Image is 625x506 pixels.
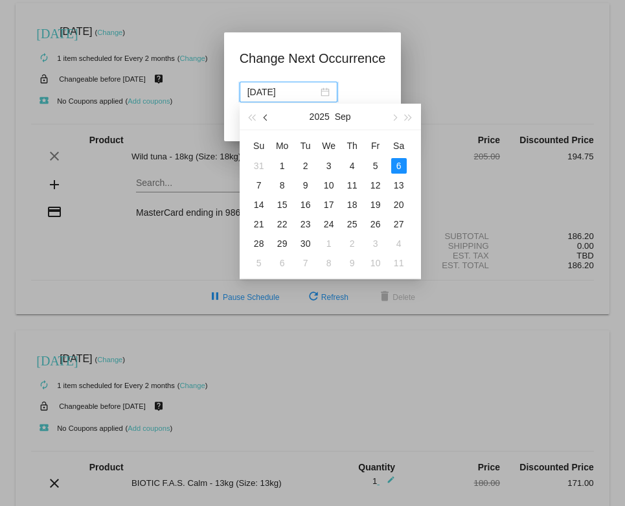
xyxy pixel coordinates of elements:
[368,216,383,232] div: 26
[321,216,337,232] div: 24
[387,176,411,195] td: 9/13/2025
[368,236,383,251] div: 3
[345,236,360,251] div: 2
[345,158,360,174] div: 4
[341,214,364,234] td: 9/25/2025
[317,156,341,176] td: 9/3/2025
[294,176,317,195] td: 9/9/2025
[368,197,383,213] div: 19
[391,255,407,271] div: 11
[271,195,294,214] td: 9/15/2025
[271,214,294,234] td: 9/22/2025
[391,236,407,251] div: 4
[401,104,415,130] button: Next year (Control + right)
[294,195,317,214] td: 9/16/2025
[271,156,294,176] td: 9/1/2025
[368,178,383,193] div: 12
[259,104,273,130] button: Previous month (PageUp)
[247,156,271,176] td: 8/31/2025
[391,216,407,232] div: 27
[298,178,313,193] div: 9
[251,236,267,251] div: 28
[294,156,317,176] td: 9/2/2025
[317,135,341,156] th: Wed
[294,253,317,273] td: 10/7/2025
[341,156,364,176] td: 9/4/2025
[391,158,407,174] div: 6
[294,214,317,234] td: 9/23/2025
[317,214,341,234] td: 9/24/2025
[251,178,267,193] div: 7
[391,197,407,213] div: 20
[240,48,386,69] h1: Change Next Occurrence
[275,178,290,193] div: 8
[247,234,271,253] td: 9/28/2025
[251,197,267,213] div: 14
[335,104,351,130] button: Sep
[387,234,411,253] td: 10/4/2025
[310,104,330,130] button: 2025
[275,236,290,251] div: 29
[387,135,411,156] th: Sat
[364,176,387,195] td: 9/12/2025
[364,253,387,273] td: 10/10/2025
[298,197,313,213] div: 16
[251,158,267,174] div: 31
[341,195,364,214] td: 9/18/2025
[364,135,387,156] th: Fri
[387,214,411,234] td: 9/27/2025
[275,255,290,271] div: 6
[368,158,383,174] div: 5
[364,234,387,253] td: 10/3/2025
[345,197,360,213] div: 18
[387,253,411,273] td: 10/11/2025
[341,176,364,195] td: 9/11/2025
[294,135,317,156] th: Tue
[321,255,337,271] div: 8
[317,176,341,195] td: 9/10/2025
[368,255,383,271] div: 10
[364,195,387,214] td: 9/19/2025
[247,253,271,273] td: 10/5/2025
[321,236,337,251] div: 1
[321,158,337,174] div: 3
[364,156,387,176] td: 9/5/2025
[251,255,267,271] div: 5
[387,195,411,214] td: 9/20/2025
[275,158,290,174] div: 1
[321,197,337,213] div: 17
[341,234,364,253] td: 10/2/2025
[321,178,337,193] div: 10
[245,104,259,130] button: Last year (Control + left)
[345,255,360,271] div: 9
[275,197,290,213] div: 15
[298,236,313,251] div: 30
[247,176,271,195] td: 9/7/2025
[275,216,290,232] div: 22
[317,195,341,214] td: 9/17/2025
[345,178,360,193] div: 11
[271,234,294,253] td: 9/29/2025
[271,176,294,195] td: 9/8/2025
[317,234,341,253] td: 10/1/2025
[298,158,313,174] div: 2
[391,178,407,193] div: 13
[294,234,317,253] td: 9/30/2025
[317,253,341,273] td: 10/8/2025
[247,195,271,214] td: 9/14/2025
[247,214,271,234] td: 9/21/2025
[247,135,271,156] th: Sun
[387,104,401,130] button: Next month (PageDown)
[298,216,313,232] div: 23
[271,253,294,273] td: 10/6/2025
[364,214,387,234] td: 9/26/2025
[247,85,318,99] input: Select date
[341,253,364,273] td: 10/9/2025
[298,255,313,271] div: 7
[345,216,360,232] div: 25
[341,135,364,156] th: Thu
[251,216,267,232] div: 21
[271,135,294,156] th: Mon
[387,156,411,176] td: 9/6/2025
